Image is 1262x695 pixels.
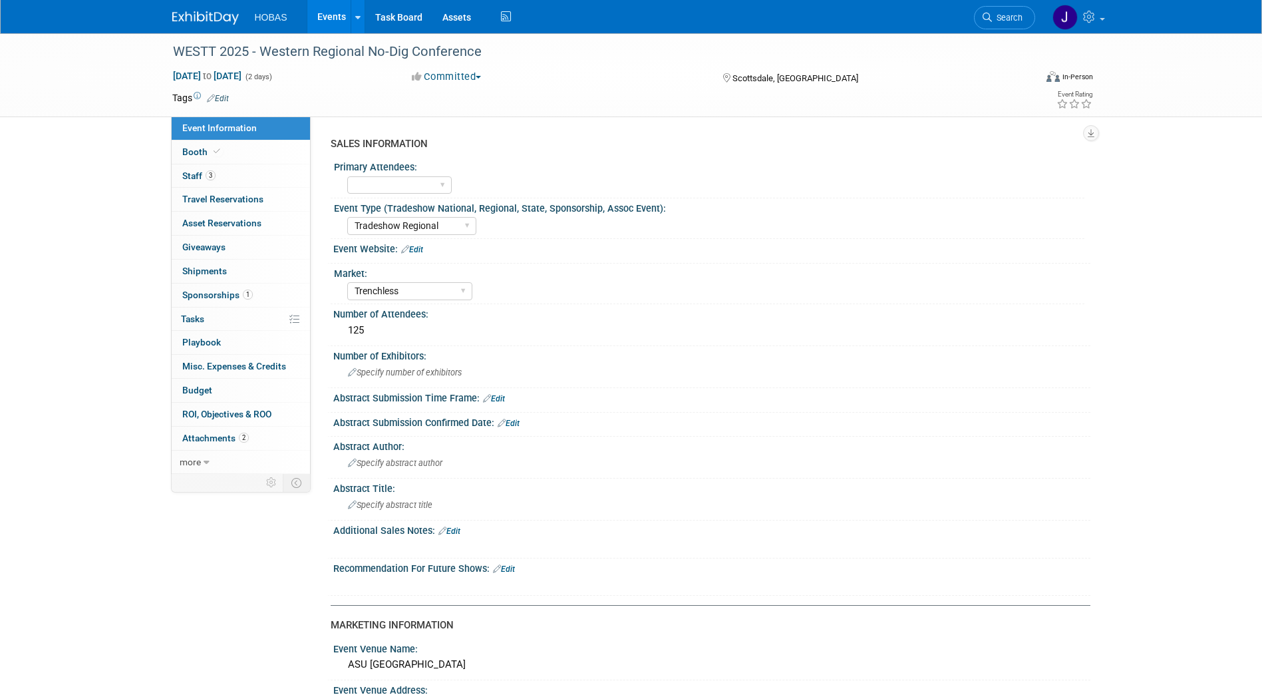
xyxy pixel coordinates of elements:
span: Staff [182,170,216,181]
a: Budget [172,379,310,402]
i: Booth reservation complete [214,148,220,155]
button: Committed [407,70,486,84]
div: Number of Exhibitors: [333,346,1090,363]
span: Attachments [182,433,249,443]
div: Additional Sales Notes: [333,521,1090,538]
img: ExhibitDay [172,11,239,25]
div: Abstract Submission Confirmed Date: [333,413,1090,430]
div: Recommendation For Future Shows: [333,559,1090,576]
span: 1 [243,290,253,300]
div: WESTT 2025 - Western Regional No-Dig Conference [168,40,1015,64]
a: Staff3 [172,164,310,188]
span: ROI, Objectives & ROO [182,409,271,419]
span: Tasks [181,314,204,324]
span: Asset Reservations [182,218,261,228]
td: Personalize Event Tab Strip [260,474,283,491]
span: Specify abstract author [348,458,442,468]
div: Number of Attendees: [333,304,1090,321]
a: Asset Reservations [172,212,310,235]
a: Misc. Expenses & Credits [172,355,310,378]
a: Booth [172,140,310,164]
span: Shipments [182,266,227,276]
div: Abstract Submission Time Frame: [333,388,1090,405]
div: MARKETING INFORMATION [331,618,1080,632]
a: more [172,451,310,474]
div: Market: [334,264,1084,280]
td: Toggle Event Tabs [283,474,310,491]
div: SALES INFORMATION [331,137,1080,151]
span: Travel Reservations [182,194,263,204]
span: 2 [239,433,249,443]
a: Edit [207,94,229,103]
span: to [201,71,214,81]
span: Event Information [182,122,257,133]
div: Event Venue Name: [333,639,1090,656]
div: 125 [343,320,1080,341]
span: Search [992,13,1023,23]
span: Sponsorships [182,290,253,300]
span: Budget [182,385,212,395]
a: Tasks [172,308,310,331]
span: Specify number of exhibitors [348,367,462,377]
div: Event Type (Tradeshow National, Regional, State, Sponsorship, Assoc Event): [334,198,1084,215]
div: Abstract Title: [333,479,1090,495]
span: Booth [182,146,223,157]
span: Specify abstract title [348,500,432,510]
a: Playbook [172,331,310,354]
span: Giveaways [182,242,226,252]
a: Edit [483,394,505,403]
a: Shipments [172,260,310,283]
span: more [180,457,201,467]
div: Primary Attendees: [334,157,1084,174]
img: Format-Inperson.png [1046,71,1060,82]
div: In-Person [1062,72,1093,82]
a: Event Information [172,116,310,140]
div: Abstract Author: [333,437,1090,453]
a: Search [974,6,1035,29]
a: Travel Reservations [172,188,310,211]
a: Edit [493,565,515,574]
img: Jamie Coe [1052,5,1078,30]
span: Playbook [182,337,221,347]
span: HOBAS [255,12,287,23]
span: 3 [206,170,216,180]
a: Attachments2 [172,427,310,450]
span: Scottsdale, [GEOGRAPHIC_DATA] [732,73,858,83]
div: Event Format [957,69,1094,89]
span: [DATE] [DATE] [172,70,242,82]
a: Edit [498,419,520,428]
a: Edit [401,245,423,254]
a: Edit [438,527,460,536]
a: Giveaways [172,236,310,259]
span: (2 days) [244,73,272,81]
td: Tags [172,91,229,105]
div: Event Rating [1056,91,1092,98]
div: ASU [GEOGRAPHIC_DATA] [343,654,1080,675]
a: Sponsorships1 [172,284,310,307]
a: ROI, Objectives & ROO [172,403,310,426]
div: Event Website: [333,239,1090,256]
span: Misc. Expenses & Credits [182,361,286,371]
